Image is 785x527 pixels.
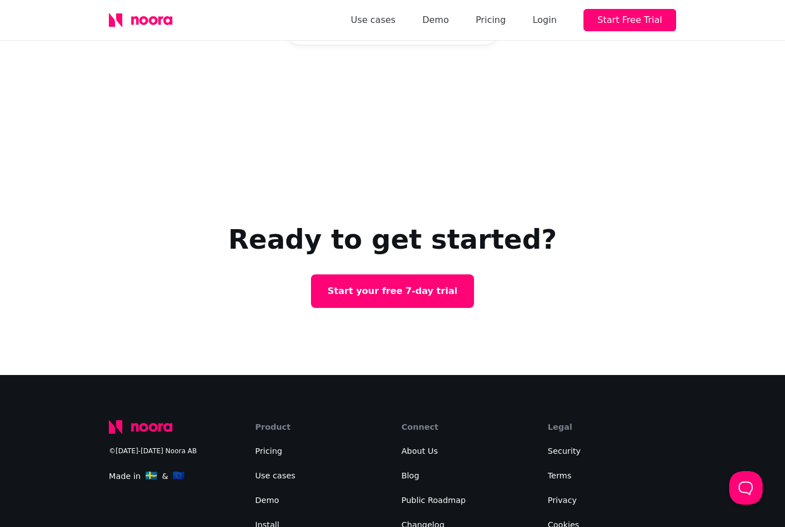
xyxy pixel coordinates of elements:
[422,12,449,28] a: Demo
[255,420,384,434] div: Product
[548,496,577,505] a: Privacy
[401,496,466,505] a: Public Roadmap
[255,447,283,455] a: Pricing
[109,468,237,484] div: Made in &
[109,443,237,459] div: ©[DATE]-[DATE] Noora AB
[228,222,557,257] h2: Ready to get started?
[401,471,419,480] a: Blog
[583,9,676,31] button: Start Free Trial
[533,12,557,28] div: Login
[548,420,676,434] div: Legal
[476,12,506,28] a: Pricing
[548,447,581,455] a: Security
[255,471,295,480] a: Use cases
[311,274,474,308] a: Start your free 7-day trial
[173,470,185,481] span: 🇪🇺
[548,471,571,480] a: Terms
[401,420,530,434] div: Connect
[401,447,438,455] a: About Us
[729,471,763,505] iframe: Help Scout Beacon - Open
[351,12,395,28] a: Use cases
[145,470,157,481] span: 🇸🇪
[255,496,279,505] a: Demo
